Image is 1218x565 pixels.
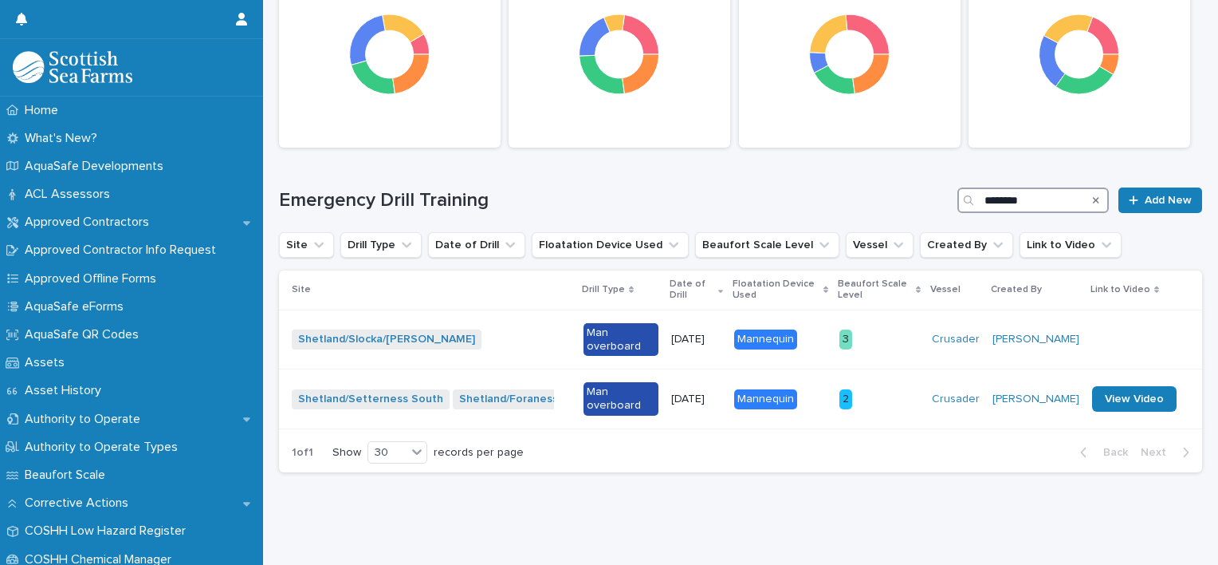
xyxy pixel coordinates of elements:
p: Date of Drill [670,275,713,305]
button: Next [1134,445,1202,460]
img: bPIBxiqnSb2ggTQWdOVV [13,51,132,83]
p: Vessel [930,281,961,298]
button: Date of Drill [428,232,525,258]
p: ACL Assessors [18,187,123,202]
p: [DATE] [671,393,721,406]
button: Vessel [846,232,913,258]
p: AquaSafe QR Codes [18,327,151,342]
a: Crusader [932,393,980,406]
a: [PERSON_NAME] [992,333,1079,346]
a: Shetland/Slocka/[PERSON_NAME] [298,333,475,346]
button: Back [1067,445,1134,460]
div: 2 [839,389,852,409]
a: Shetland/Foraness [459,393,558,406]
p: Corrective Actions [18,496,141,511]
button: Floatation Device Used [532,232,689,258]
p: Beaufort Scale [18,468,118,483]
p: Approved Offline Forms [18,271,169,286]
div: Man overboard [583,323,658,357]
p: Show [332,446,361,460]
span: View Video [1105,393,1164,405]
p: Approved Contractors [18,215,162,230]
p: Assets [18,355,77,370]
button: Link to Video [1020,232,1122,258]
tr: Shetland/Setterness South Shetland/Foraness Man overboard[DATE]Mannequin2Crusader [PERSON_NAME] V... [279,369,1202,429]
input: Search [957,188,1109,213]
span: Back [1094,447,1128,458]
p: Authority to Operate [18,412,153,427]
span: Next [1141,447,1176,458]
p: Created By [991,281,1042,298]
p: 1 of 1 [279,433,326,472]
a: View Video [1092,386,1177,412]
a: Add New [1118,188,1202,213]
p: records per page [434,446,524,460]
a: [PERSON_NAME] [992,393,1079,406]
p: AquaSafe Developments [18,159,176,174]
a: Crusader [932,333,980,346]
div: Mannequin [734,330,797,350]
div: 30 [368,444,407,461]
p: Link to Video [1090,281,1150,298]
button: Created By [920,232,1013,258]
button: Site [279,232,334,258]
p: What's New? [18,131,110,146]
div: Man overboard [583,382,658,416]
p: Home [18,103,71,118]
p: Approved Contractor Info Request [18,243,229,258]
div: 3 [839,330,852,350]
a: Shetland/Setterness South [298,393,443,406]
p: Drill Type [582,281,625,298]
p: Authority to Operate Types [18,440,191,455]
p: [DATE] [671,333,721,346]
p: Floatation Device Used [733,275,819,305]
div: Mannequin [734,389,797,409]
p: Asset History [18,383,114,398]
p: COSHH Low Hazard Register [18,524,198,539]
span: Add New [1145,195,1192,206]
button: Drill Type [340,232,422,258]
p: AquaSafe eForms [18,299,136,314]
p: Site [292,281,311,298]
h1: Emergency Drill Training [279,189,951,212]
button: Beaufort Scale Level [695,232,839,258]
tr: Shetland/Slocka/[PERSON_NAME] Man overboard[DATE]Mannequin3Crusader [PERSON_NAME] [279,310,1202,369]
p: Beaufort Scale Level [838,275,911,305]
